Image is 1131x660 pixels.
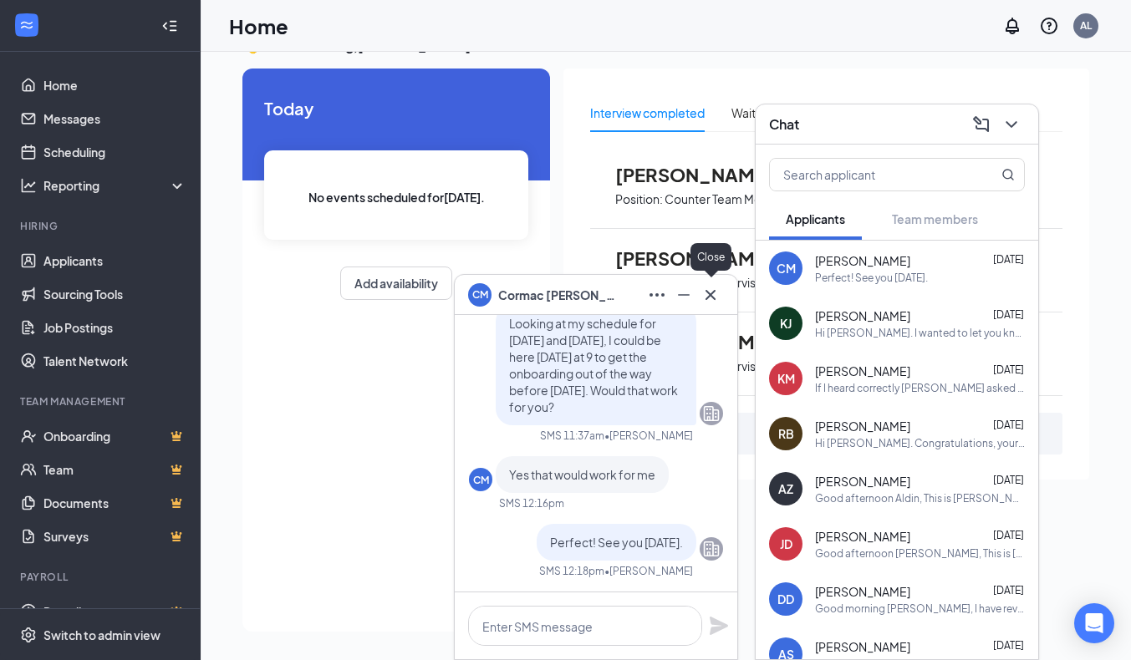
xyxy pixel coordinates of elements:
[43,595,186,628] a: PayrollCrown
[993,253,1024,266] span: [DATE]
[20,570,183,584] div: Payroll
[539,564,604,578] div: SMS 12:18pm
[670,282,697,308] button: Minimize
[647,285,667,305] svg: Ellipses
[780,315,792,332] div: KJ
[769,115,799,134] h3: Chat
[993,584,1024,597] span: [DATE]
[18,17,35,33] svg: WorkstreamLogo
[1074,603,1114,643] div: Open Intercom Messenger
[43,627,160,643] div: Switch to admin view
[815,381,1025,395] div: If I heard correctly [PERSON_NAME] asked for three professional references. I figured I'd provide...
[815,252,910,269] span: [PERSON_NAME]
[892,211,978,226] span: Team members
[815,326,1025,340] div: Hi [PERSON_NAME]. I wanted to let you know that I have been offered another position. I wanted to...
[43,177,187,194] div: Reporting
[20,394,183,409] div: Team Management
[264,95,528,121] span: Today
[701,285,721,305] svg: Cross
[509,467,655,482] span: Yes that would work for me
[20,627,37,643] svg: Settings
[971,114,991,135] svg: ComposeMessage
[993,308,1024,321] span: [DATE]
[674,285,694,305] svg: Minimize
[815,602,1025,616] div: Good morning [PERSON_NAME], I have reviewed your application and I was wondering if you were avai...
[43,453,186,486] a: TeamCrown
[815,363,910,379] span: [PERSON_NAME]
[590,104,705,122] div: Interview completed
[815,418,910,434] span: [PERSON_NAME]
[993,474,1024,486] span: [DATE]
[815,528,910,545] span: [PERSON_NAME]
[697,282,724,308] button: Cross
[993,639,1024,652] span: [DATE]
[777,591,794,607] div: DD
[778,425,794,442] div: RB
[498,286,615,304] span: Cormac [PERSON_NAME]
[43,244,186,277] a: Applicants
[780,536,792,552] div: JD
[1080,18,1092,33] div: AL
[43,277,186,311] a: Sourcing Tools
[604,564,693,578] span: • [PERSON_NAME]
[778,480,793,497] div: AZ
[473,473,489,487] div: CM
[815,546,1025,561] div: Good afternoon [PERSON_NAME], This is [PERSON_NAME], the GM at Skinny Pancake-Montpelier. I revie...
[1039,16,1059,36] svg: QuestionInfo
[1002,16,1022,36] svg: Notifications
[709,616,729,636] svg: Plane
[615,247,799,269] span: [PERSON_NAME]
[701,404,721,424] svg: Company
[998,111,1025,138] button: ChevronDown
[615,191,663,207] p: Position:
[731,104,858,122] div: Waiting for an interview
[777,370,795,387] div: KM
[815,473,910,490] span: [PERSON_NAME]
[993,363,1024,376] span: [DATE]
[815,436,1025,450] div: Hi [PERSON_NAME]. Congratulations, your meeting with The Skinny Pancake for Kitchen Supervisor at...
[43,102,186,135] a: Messages
[786,211,845,226] span: Applicants
[43,69,186,102] a: Home
[161,18,178,34] svg: Collapse
[43,520,186,553] a: SurveysCrown
[43,486,186,520] a: DocumentsCrown
[20,177,37,194] svg: Analysis
[604,429,693,443] span: • [PERSON_NAME]
[1001,114,1021,135] svg: ChevronDown
[815,271,928,285] div: Perfect! See you [DATE].
[1001,168,1015,181] svg: MagnifyingGlass
[550,535,683,550] span: Perfect! See you [DATE].
[777,260,796,277] div: CM
[615,164,799,185] span: [PERSON_NAME]
[815,583,910,600] span: [PERSON_NAME]
[20,219,183,233] div: Hiring
[43,344,186,378] a: Talent Network
[815,491,1025,505] div: Good afternoon Aldin, This is [PERSON_NAME], the GM at Skinny Pancake-Montpelier. I reviewed your...
[229,12,288,40] h1: Home
[644,282,670,308] button: Ellipses
[815,307,910,324] span: [PERSON_NAME]
[43,135,186,169] a: Scheduling
[968,111,995,138] button: ComposeMessage
[509,316,678,414] span: Looking at my schedule for [DATE] and [DATE], I could be here [DATE] at 9 to get the onboarding o...
[665,191,842,207] p: Counter Team Member & Barista
[701,539,721,559] svg: Company
[770,159,968,190] input: Search applicant
[308,188,485,206] span: No events scheduled for [DATE] .
[43,311,186,344] a: Job Postings
[993,419,1024,431] span: [DATE]
[340,267,452,300] button: Add availability
[690,243,731,271] div: Close
[815,638,910,655] span: [PERSON_NAME]
[993,529,1024,541] span: [DATE]
[540,429,604,443] div: SMS 11:37am
[499,496,564,510] div: SMS 12:16pm
[43,419,186,453] a: OnboardingCrown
